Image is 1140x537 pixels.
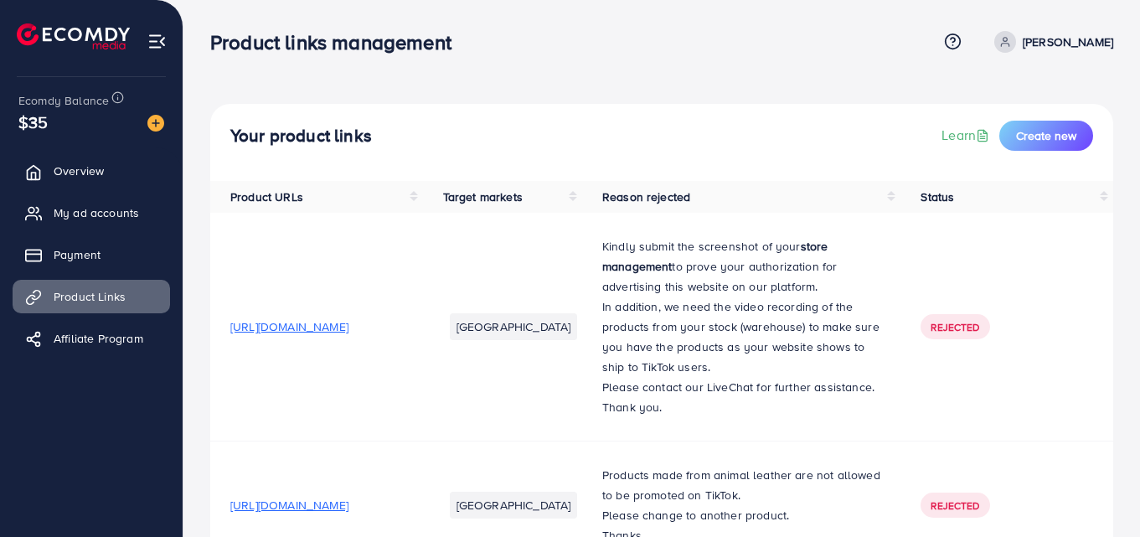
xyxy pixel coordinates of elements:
[602,377,880,417] p: Please contact our LiveChat for further assistance. Thank you.
[147,115,164,132] img: image
[602,505,880,525] p: Please change to another product.
[988,31,1113,53] a: [PERSON_NAME]
[54,246,101,263] span: Payment
[54,288,126,305] span: Product Links
[13,322,170,355] a: Affiliate Program
[13,280,170,313] a: Product Links
[443,188,523,205] span: Target markets
[210,30,465,54] h3: Product links management
[602,465,880,505] p: Products made from animal leather are not allowed to be promoted on TikTok.
[1016,127,1076,144] span: Create new
[17,23,130,49] img: logo
[54,204,139,221] span: My ad accounts
[1023,32,1113,52] p: [PERSON_NAME]
[602,236,880,297] p: Kindly submit the screenshot of your to prove your authorization for advertising this website on ...
[54,330,143,347] span: Affiliate Program
[54,163,104,179] span: Overview
[941,126,993,145] a: Learn
[13,154,170,188] a: Overview
[230,497,348,514] span: [URL][DOMAIN_NAME]
[18,110,48,134] span: $35
[602,297,880,377] p: In addition, we need the video recording of the products from your stock (warehouse) to make sure...
[18,92,109,109] span: Ecomdy Balance
[999,121,1093,151] button: Create new
[230,188,303,205] span: Product URLs
[450,313,578,340] li: [GEOGRAPHIC_DATA]
[147,32,167,51] img: menu
[602,188,690,205] span: Reason rejected
[931,498,979,513] span: Rejected
[13,196,170,230] a: My ad accounts
[921,188,954,205] span: Status
[230,126,372,147] h4: Your product links
[931,320,979,334] span: Rejected
[450,492,578,519] li: [GEOGRAPHIC_DATA]
[230,318,348,335] span: [URL][DOMAIN_NAME]
[13,238,170,271] a: Payment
